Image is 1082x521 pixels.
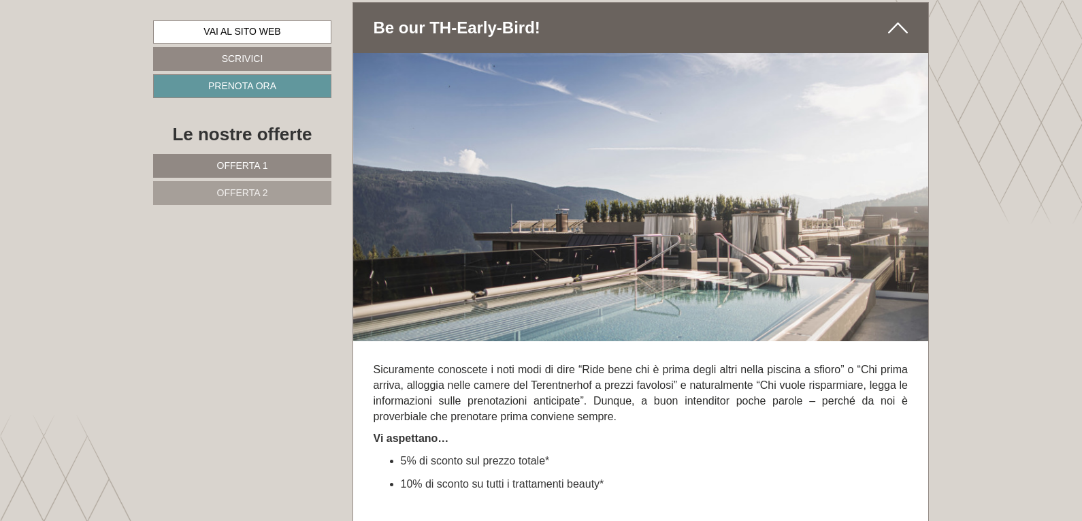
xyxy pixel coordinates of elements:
[401,455,550,467] span: 5% di sconto sul prezzo totale*
[374,364,908,422] span: Sicuramente conoscete i noti modi di dire “Ride bene chi è prima degli altri nella piscina a sfio...
[153,122,331,147] div: Le nostre offerte
[217,187,268,198] span: Offerta 2
[353,3,929,53] div: Be our TH-Early-Bird!
[401,478,604,490] span: 10% di sconto su tutti i trattamenti beauty*
[153,47,331,71] a: Scrivici
[374,432,449,444] strong: Vi aspettano…
[153,20,331,44] a: Vai al sito web
[153,74,331,98] a: Prenota ora
[217,160,268,171] span: Offerta 1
